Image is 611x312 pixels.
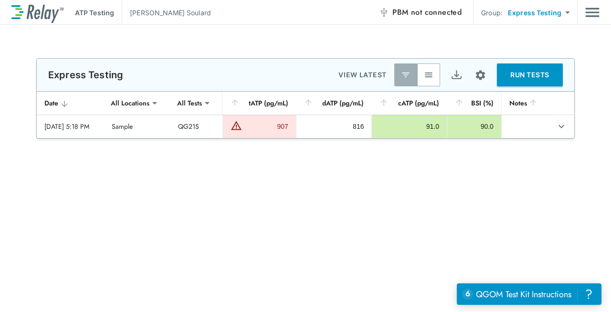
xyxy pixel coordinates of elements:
img: Warning [231,120,242,131]
div: All Locations [104,94,156,113]
button: RUN TESTS [497,63,563,86]
img: Latest [401,70,411,80]
div: tATP (pg/mL) [230,97,288,109]
button: PBM not connected [375,3,465,22]
p: VIEW LATEST [338,69,387,81]
th: Date [37,92,104,115]
div: 90.0 [455,122,494,131]
img: Settings Icon [474,69,486,81]
div: All Tests [170,94,209,113]
div: dATP (pg/mL) [304,97,364,109]
button: Export [445,63,468,86]
img: LuminUltra Relay [11,2,63,23]
span: not connected [411,7,462,18]
button: expand row [553,118,569,135]
p: Express Testing [48,69,123,81]
td: Sample [104,115,171,138]
p: [PERSON_NAME] Soulard [130,8,211,18]
table: sticky table [37,92,574,138]
img: Export Icon [451,69,463,81]
div: BSI (%) [454,97,494,109]
div: Notes [509,97,543,109]
iframe: Resource center [457,283,601,305]
button: Main menu [585,3,600,21]
p: Group: [481,8,503,18]
img: Drawer Icon [585,3,600,21]
button: Site setup [468,62,493,88]
div: 907 [244,122,288,131]
div: [DATE] 5:18 PM [44,122,96,131]
span: PBM [392,6,462,19]
p: ATP Testing [75,8,114,18]
img: Offline Icon [379,8,389,17]
img: View All [424,70,433,80]
div: 91.0 [379,122,439,131]
td: QG21S [170,115,222,138]
div: cATP (pg/mL) [379,97,439,109]
div: 816 [304,122,364,131]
